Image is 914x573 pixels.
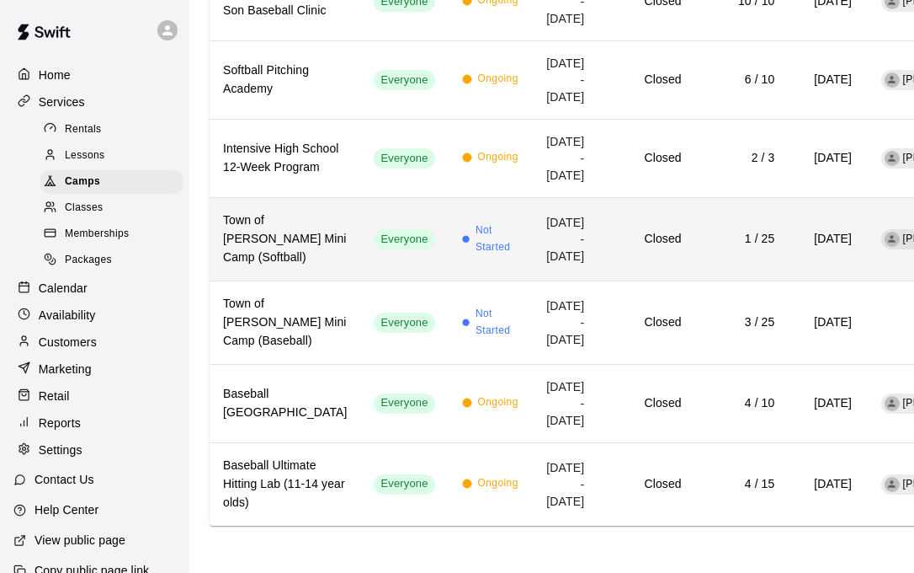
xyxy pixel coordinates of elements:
h6: [DATE] [801,230,852,249]
p: View public page [35,532,125,549]
h6: 1 / 25 [709,230,775,249]
h6: 3 / 25 [709,313,775,332]
div: This service is visible to all of your customers [374,313,434,333]
span: Classes [65,200,103,217]
h6: [DATE] [801,149,852,168]
h6: Baseball [GEOGRAPHIC_DATA] [223,385,347,422]
span: Rentals [65,121,102,138]
td: [DATE] - [DATE] [532,364,598,442]
h6: [DATE] [801,394,852,413]
td: [DATE] - [DATE] [532,197,598,281]
a: Packages [40,248,189,274]
p: Contact Us [35,471,94,488]
div: This service is visible to all of your customers [374,229,434,249]
span: Everyone [374,315,434,331]
div: Thomas Rutherford [885,477,900,492]
span: Not Started [476,222,518,256]
span: Camps [65,174,100,190]
span: Everyone [374,232,434,248]
a: Rentals [40,116,189,142]
a: Home [13,62,176,88]
h6: Closed [611,394,681,413]
p: Calendar [39,280,88,297]
span: Everyone [374,476,434,492]
p: Reports [39,415,81,431]
h6: Softball Pitching Academy [223,62,347,99]
div: Settings [13,437,176,463]
div: This service is visible to all of your customers [374,70,434,90]
div: This service is visible to all of your customers [374,394,434,414]
a: Customers [13,329,176,355]
h6: Closed [611,71,681,89]
div: Lessons [40,144,183,168]
h6: 4 / 10 [709,394,775,413]
td: [DATE] - [DATE] [532,40,598,119]
h6: 6 / 10 [709,71,775,89]
div: Packages [40,249,183,272]
h6: Closed [611,149,681,168]
span: Everyone [374,395,434,411]
a: Classes [40,195,189,222]
span: Not Started [476,306,518,340]
h6: [DATE] [801,475,852,494]
span: Lessons [65,147,105,164]
p: Home [39,67,71,83]
div: Rentals [40,118,183,142]
a: Availability [13,303,176,328]
p: Customers [39,334,97,351]
a: Reports [13,410,176,436]
p: Help Center [35,501,98,518]
p: Availability [39,307,96,324]
h6: Town of [PERSON_NAME] Mini Camp (Baseball) [223,295,347,351]
p: Services [39,94,85,110]
h6: Closed [611,475,681,494]
h6: Baseball Ultimate Hitting Lab (11-14 year olds) [223,457,347,512]
span: Everyone [374,72,434,88]
div: Classes [40,196,183,220]
h6: Closed [611,313,681,332]
a: Lessons [40,142,189,169]
div: This service is visible to all of your customers [374,474,434,495]
div: Cheyenne Simpson [885,151,900,166]
p: Marketing [39,361,92,378]
span: Packages [65,252,112,269]
a: Calendar [13,276,176,301]
a: Retail [13,383,176,409]
h6: Intensive High School 12-Week Program [223,140,347,177]
div: Camps [40,170,183,194]
p: Settings [39,442,82,458]
div: Cheyenne Simpson [885,232,900,247]
h6: [DATE] [801,313,852,332]
h6: Town of [PERSON_NAME] Mini Camp (Softball) [223,212,347,267]
span: Ongoing [478,394,518,411]
span: Everyone [374,151,434,167]
span: Ongoing [478,71,518,88]
h6: [DATE] [801,71,852,89]
td: [DATE] - [DATE] [532,281,598,364]
h6: 2 / 3 [709,149,775,168]
p: Retail [39,388,70,404]
h6: Closed [611,230,681,249]
a: Services [13,89,176,115]
span: Ongoing [478,475,518,492]
div: Cheyenne Simpson [885,72,900,88]
div: Thomas Rutherford [885,396,900,411]
a: Marketing [13,356,176,382]
a: Camps [40,169,189,195]
span: Memberships [65,226,129,243]
div: Memberships [40,222,183,246]
div: This service is visible to all of your customers [374,148,434,169]
span: Ongoing [478,149,518,166]
h6: 4 / 15 [709,475,775,494]
td: [DATE] - [DATE] [532,442,598,525]
a: Memberships [40,222,189,248]
td: [DATE] - [DATE] [532,119,598,197]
